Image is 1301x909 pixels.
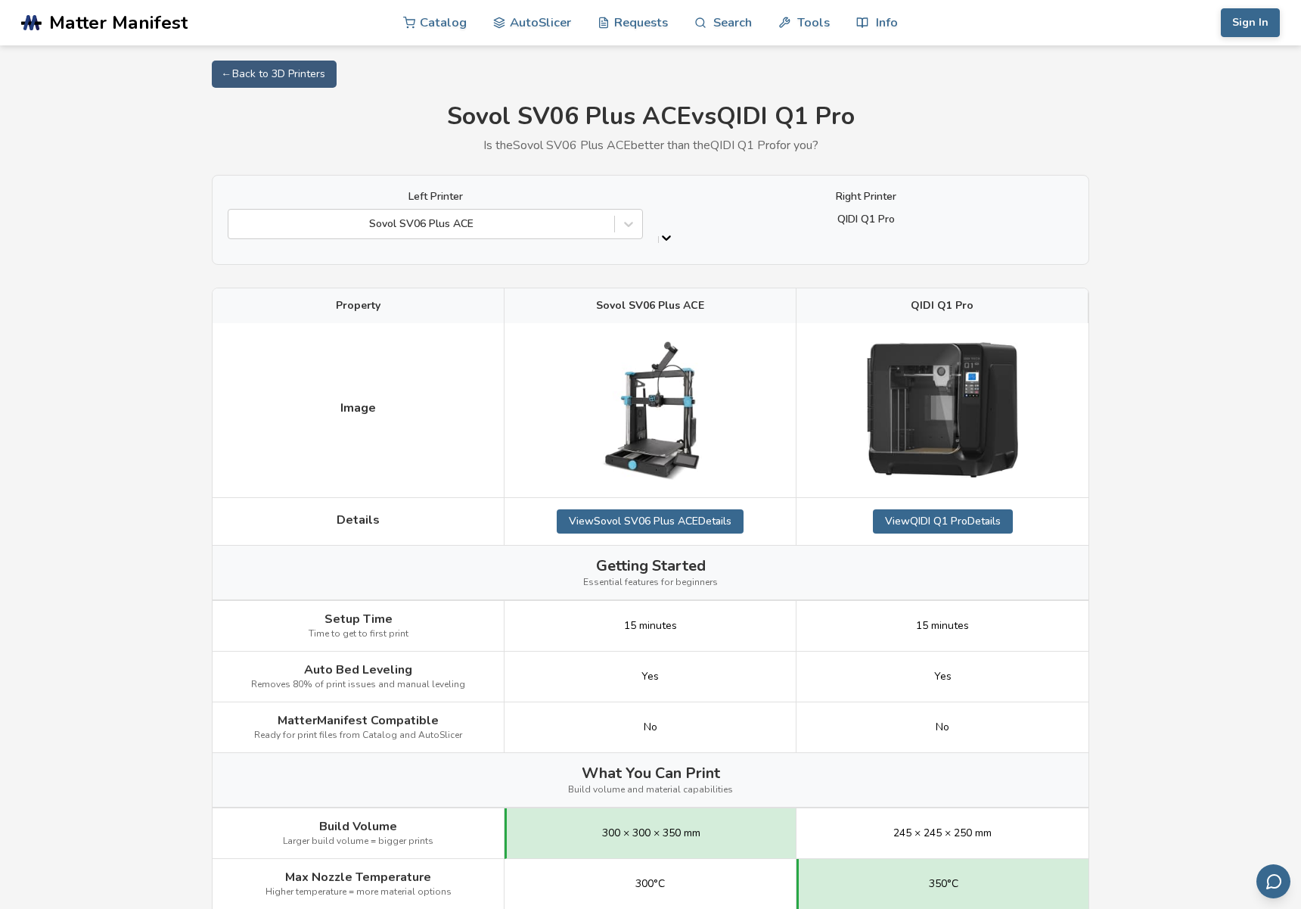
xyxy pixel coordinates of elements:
label: Left Printer [228,191,643,203]
p: Is the Sovol SV06 Plus ACE better than the QIDI Q1 Pro for you? [212,139,1089,152]
span: Time to get to first print [309,629,408,640]
h1: Sovol SV06 Plus ACE vs QIDI Q1 Pro [212,103,1089,131]
span: Auto Bed Leveling [304,663,412,677]
span: Details [337,513,380,527]
span: MatterManifest Compatible [278,714,439,727]
img: QIDI Q1 Pro [867,342,1018,478]
span: QIDI Q1 Pro [911,300,973,312]
button: Sign In [1221,8,1280,37]
span: No [644,721,657,733]
span: Getting Started [596,557,706,574]
span: Sovol SV06 Plus ACE [596,300,704,312]
img: Sovol SV06 Plus ACE [575,335,726,486]
label: Right Printer [658,191,1073,203]
span: Larger build volume = bigger prints [283,836,433,847]
span: Removes 80% of print issues and manual leveling [251,680,465,690]
span: 15 minutes [916,620,969,632]
span: Matter Manifest [49,12,188,33]
span: Yes [641,671,659,683]
a: ViewSovol SV06 Plus ACEDetails [557,509,744,534]
span: Build Volume [319,820,397,833]
span: Essential features for beginners [583,577,718,588]
a: ViewQIDI Q1 ProDetails [873,509,1013,534]
span: Yes [934,671,952,683]
span: Ready for print files from Catalog and AutoSlicer [254,730,462,741]
span: 350°C [929,878,958,890]
span: Image [340,401,376,415]
a: ← Back to 3D Printers [212,61,337,88]
span: 245 × 245 × 250 mm [893,827,992,839]
input: Sovol SV06 Plus ACE [236,218,239,230]
span: Higher temperature = more material options [265,887,452,898]
span: Property [336,300,380,312]
span: 300°C [635,878,665,890]
span: Build volume and material capabilities [568,785,733,795]
span: What You Can Print [582,764,720,782]
span: Setup Time [324,612,393,626]
button: Send feedback via email [1256,864,1290,898]
span: Max Nozzle Temperature [285,870,431,884]
span: 300 × 300 × 350 mm [602,827,700,839]
span: 15 minutes [624,620,677,632]
span: No [936,721,949,733]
